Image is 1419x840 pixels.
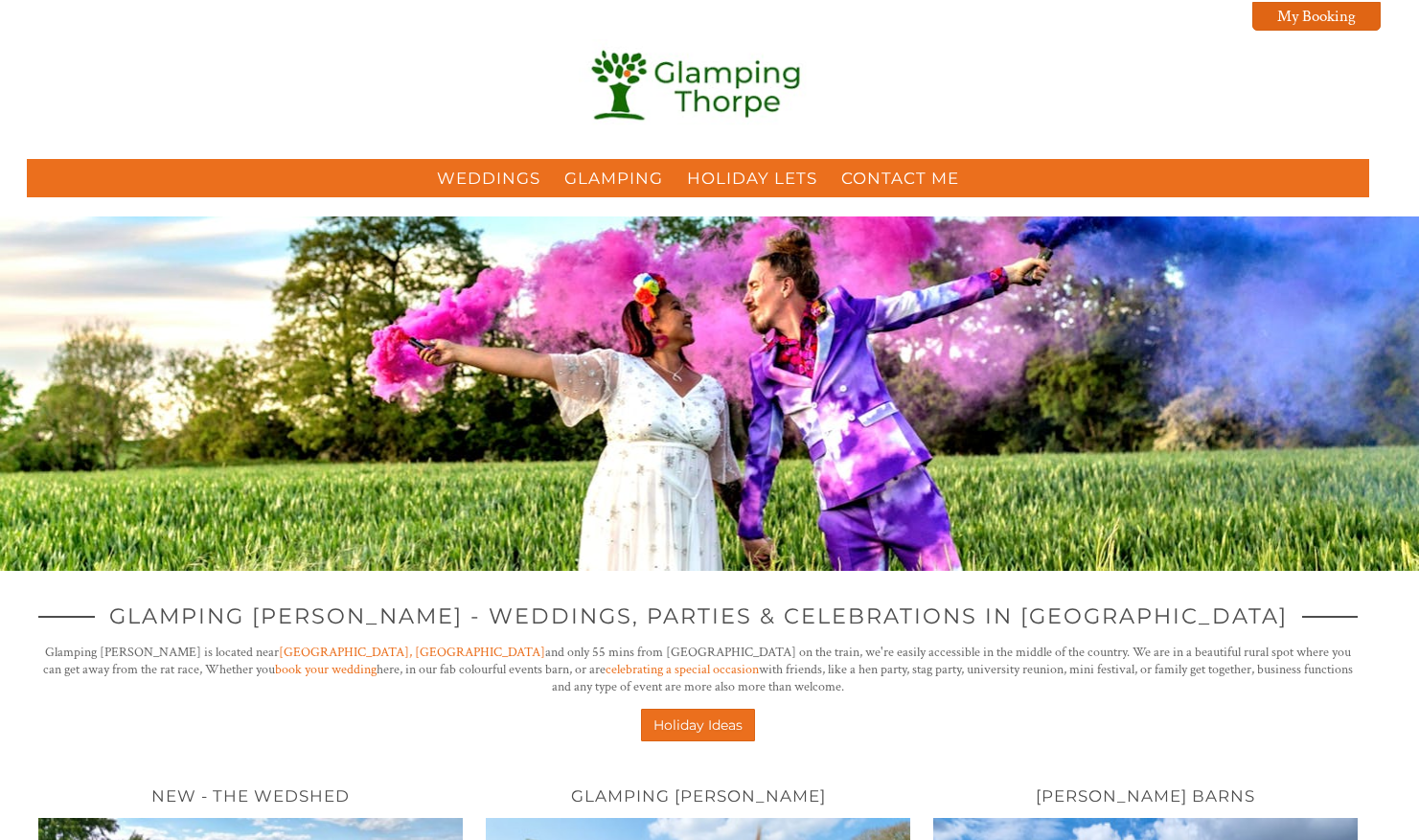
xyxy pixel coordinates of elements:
[1252,2,1381,31] a: My Booking
[606,661,759,678] a: celebrating a special occasion
[841,169,959,188] a: Contact Me
[95,602,1302,629] span: Glamping [PERSON_NAME] - Weddings, Parties & Celebrations in [GEOGRAPHIC_DATA]
[687,169,817,188] a: Holiday Lets
[279,644,545,661] a: [GEOGRAPHIC_DATA], [GEOGRAPHIC_DATA]
[564,169,663,188] a: Glamping
[486,786,910,806] h2: Glamping [PERSON_NAME]
[38,786,463,806] h2: NEW - The Wedshed
[437,169,540,188] a: Weddings
[579,39,818,135] img: Glamping Thorpe
[641,709,755,741] a: Holiday Ideas
[933,786,1358,806] h2: [PERSON_NAME] Barns
[275,661,377,678] a: book your wedding
[38,644,1358,695] p: Glamping [PERSON_NAME] is located near and only 55 mins from [GEOGRAPHIC_DATA] on the train, we'r...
